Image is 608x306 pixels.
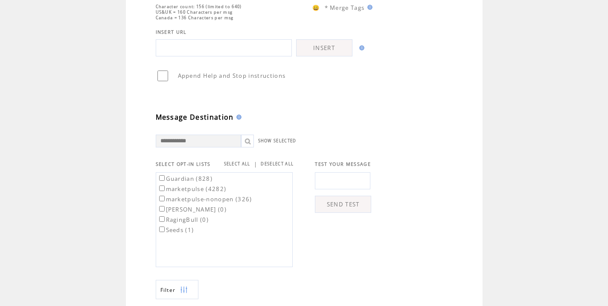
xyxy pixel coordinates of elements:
span: Message Destination [156,112,234,122]
a: Filter [156,280,198,299]
span: Append Help and Stop instructions [178,72,286,79]
input: marketpulse (4282) [159,185,165,191]
label: [PERSON_NAME] (0) [157,206,227,213]
input: RagingBull (0) [159,216,165,222]
input: marketpulse-nonopen (326) [159,196,165,201]
a: DESELECT ALL [261,161,294,167]
span: Canada = 136 Characters per msg [156,15,234,21]
a: SELECT ALL [224,161,250,167]
label: Seeds (1) [157,226,194,234]
img: filters.png [180,280,188,300]
label: marketpulse-nonopen (326) [157,195,252,203]
label: marketpulse (4282) [157,185,227,193]
img: help.gif [365,5,372,10]
span: Character count: 156 (limited to 640) [156,4,242,9]
a: SHOW SELECTED [258,138,297,144]
input: Guardian (828) [159,175,165,181]
label: RagingBull (0) [157,216,209,224]
span: * Merge Tags [325,4,365,12]
img: help.gif [357,45,364,50]
span: INSERT URL [156,29,187,35]
input: [PERSON_NAME] (0) [159,206,165,212]
span: US&UK = 160 Characters per msg [156,9,233,15]
a: INSERT [296,39,352,56]
input: Seeds (1) [159,227,165,232]
span: 😀 [312,4,320,12]
img: help.gif [234,115,241,120]
label: Guardian (828) [157,175,213,182]
span: SELECT OPT-IN LISTS [156,161,211,167]
span: Show filters [160,286,176,294]
span: | [254,160,257,168]
a: SEND TEST [315,196,371,213]
span: TEST YOUR MESSAGE [315,161,371,167]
